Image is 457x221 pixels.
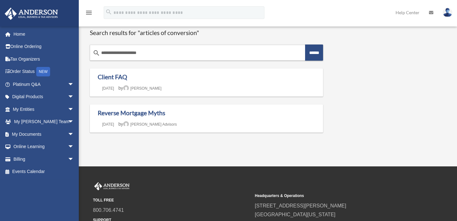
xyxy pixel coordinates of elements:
[93,207,124,213] a: 800.706.4741
[4,40,84,53] a: Online Ordering
[4,91,84,103] a: Digital Productsarrow_drop_down
[105,9,112,15] i: search
[90,29,323,37] h1: Search results for "articles of conversion"
[68,153,80,166] span: arrow_drop_down
[68,140,80,153] span: arrow_drop_down
[85,11,93,16] a: menu
[255,212,336,217] a: [GEOGRAPHIC_DATA][US_STATE]
[123,122,177,127] a: [PERSON_NAME] Advisors
[443,8,452,17] img: User Pic
[98,109,165,116] a: Reverse Mortgage Myths
[4,53,84,65] a: Tax Organizers
[93,182,131,190] img: Anderson Advisors Platinum Portal
[4,165,84,178] a: Events Calendar
[98,86,119,91] a: [DATE]
[68,128,80,141] span: arrow_drop_down
[119,122,177,127] span: by
[4,65,84,78] a: Order StatusNEW
[36,67,50,76] div: NEW
[4,78,84,91] a: Platinum Q&Aarrow_drop_down
[255,193,413,199] small: Headquarters & Operations
[68,116,80,128] span: arrow_drop_down
[68,91,80,104] span: arrow_drop_down
[123,86,162,91] a: [PERSON_NAME]
[68,78,80,91] span: arrow_drop_down
[4,140,84,153] a: Online Learningarrow_drop_down
[255,203,346,208] a: [STREET_ADDRESS][PERSON_NAME]
[93,49,100,57] i: search
[4,28,80,40] a: Home
[3,8,60,20] img: Anderson Advisors Platinum Portal
[98,73,127,81] a: Client FAQ
[119,86,162,91] span: by
[4,116,84,128] a: My [PERSON_NAME] Teamarrow_drop_down
[93,197,251,204] small: TOLL FREE
[4,153,84,165] a: Billingarrow_drop_down
[4,128,84,140] a: My Documentsarrow_drop_down
[68,103,80,116] span: arrow_drop_down
[4,103,84,116] a: My Entitiesarrow_drop_down
[85,9,93,16] i: menu
[98,122,119,127] a: [DATE]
